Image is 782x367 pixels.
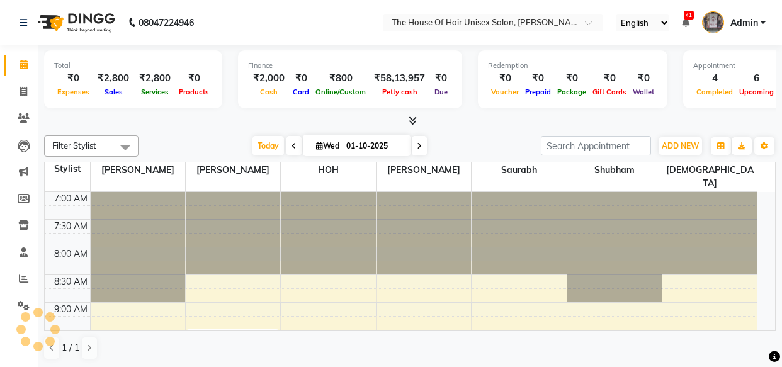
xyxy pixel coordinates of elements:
[522,71,554,86] div: ₹0
[379,88,421,96] span: Petty cash
[488,88,522,96] span: Voucher
[52,247,90,261] div: 8:00 AM
[567,162,662,178] span: Shubham
[45,162,90,176] div: Stylist
[281,162,375,178] span: HOH
[488,71,522,86] div: ₹0
[257,88,281,96] span: Cash
[554,88,589,96] span: Package
[430,71,452,86] div: ₹0
[659,137,702,155] button: ADD NEW
[472,162,566,178] span: Saurabh
[62,341,79,354] span: 1 / 1
[630,88,657,96] span: Wallet
[101,88,126,96] span: Sales
[554,71,589,86] div: ₹0
[684,11,694,20] span: 41
[343,137,405,155] input: 2025-10-01
[252,136,284,155] span: Today
[139,5,194,40] b: 08047224946
[52,220,90,233] div: 7:30 AM
[369,71,430,86] div: ₹58,13,957
[176,88,212,96] span: Products
[290,88,312,96] span: Card
[290,71,312,86] div: ₹0
[52,140,96,150] span: Filter Stylist
[488,60,657,71] div: Redemption
[541,136,651,155] input: Search Appointment
[176,71,212,86] div: ₹0
[693,88,736,96] span: Completed
[377,162,471,178] span: [PERSON_NAME]
[589,88,630,96] span: Gift Cards
[693,71,736,86] div: 4
[248,60,452,71] div: Finance
[730,16,758,30] span: Admin
[630,71,657,86] div: ₹0
[186,162,280,178] span: [PERSON_NAME]
[52,275,90,288] div: 8:30 AM
[313,141,343,150] span: Wed
[312,88,369,96] span: Online/Custom
[134,71,176,86] div: ₹2,800
[52,192,90,205] div: 7:00 AM
[54,71,93,86] div: ₹0
[91,162,185,178] span: [PERSON_NAME]
[54,60,212,71] div: Total
[662,141,699,150] span: ADD NEW
[138,88,172,96] span: Services
[702,11,724,33] img: Admin
[522,88,554,96] span: Prepaid
[431,88,451,96] span: Due
[32,5,118,40] img: logo
[312,71,369,86] div: ₹800
[54,88,93,96] span: Expenses
[93,71,134,86] div: ₹2,800
[682,17,689,28] a: 41
[662,162,757,191] span: [DEMOGRAPHIC_DATA]
[52,303,90,316] div: 9:00 AM
[589,71,630,86] div: ₹0
[248,71,290,86] div: ₹2,000
[736,88,777,96] span: Upcoming
[736,71,777,86] div: 6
